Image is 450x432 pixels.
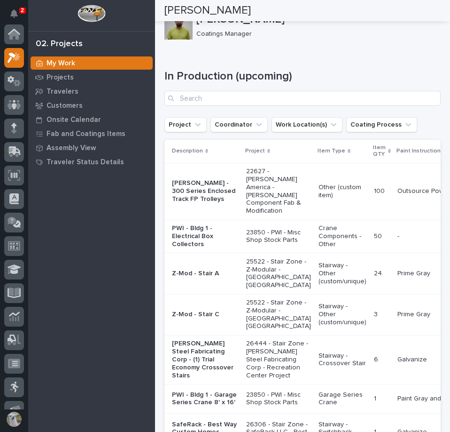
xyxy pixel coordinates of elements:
p: Stairway - Other (custom/unique) [318,303,366,326]
p: Traveler Status Details [47,158,124,167]
a: Traveler Status Details [28,155,155,169]
p: 25522 - Stair Zone - Z-Modular - [GEOGRAPHIC_DATA] [GEOGRAPHIC_DATA] [246,258,311,289]
p: Stairway - Other (custom/unique) [318,262,366,285]
a: My Work [28,56,155,70]
h1: In Production (upcoming) [164,70,441,83]
p: Garage Series Crane [318,391,366,407]
p: Fab and Coatings Items [47,130,125,138]
button: Coating Process [346,117,417,132]
p: Z-Mod - Stair A [172,270,239,278]
p: Prime Gray [397,309,432,319]
button: Work Location(s) [272,117,342,132]
p: 1 [374,393,378,403]
button: Project [164,117,207,132]
p: Galvanize [397,354,429,364]
p: Onsite Calendar [47,116,101,124]
p: Z-Mod - Stair C [172,311,239,319]
p: - [397,231,401,240]
p: Travelers [47,88,78,96]
button: users-avatar [4,409,24,429]
p: 2 [21,7,24,14]
h2: [PERSON_NAME] [164,4,251,17]
p: Item QTY [373,143,386,160]
div: 02. Projects [36,39,83,49]
p: Customers [47,102,83,110]
p: PWI - Bldg 1 - Garage Series Crane 8' x 16' [172,391,239,407]
p: Projects [47,73,74,82]
button: Notifications [4,4,24,24]
p: 22627 - [PERSON_NAME] America - [PERSON_NAME] Component Fab & Modification [246,168,311,215]
p: [PERSON_NAME] - 300 Series Enclosed Track FP Trolleys [172,179,239,203]
p: [PERSON_NAME] Steel Fabricating Corp - (1) Trial Economy Crossover Stairs [172,340,239,379]
p: My Work [47,59,75,68]
p: 3 [374,309,380,319]
p: Assembly View [47,144,96,152]
p: 26444 - Stair Zone - [PERSON_NAME] Steel Fabricating Corp - Recreation Center Project [246,340,311,379]
p: Crane Components - Other [318,224,366,248]
p: 6 [374,354,380,364]
a: Customers [28,98,155,112]
input: Search [164,91,441,106]
p: Paint Instructions [396,146,443,156]
button: Coordinator [210,117,268,132]
p: Coatings Manager [196,30,433,38]
p: 50 [374,231,384,240]
p: Item Type [318,146,345,156]
img: Workspace Logo [78,5,105,22]
p: Project [245,146,265,156]
a: Projects [28,70,155,84]
a: Travelers [28,84,155,98]
p: 25522 - Stair Zone - Z-Modular - [GEOGRAPHIC_DATA] [GEOGRAPHIC_DATA] [246,299,311,330]
a: Assembly View [28,141,155,155]
p: 23850 - PWI - Misc Shop Stock Parts [246,391,311,407]
p: 23850 - PWI - Misc Shop Stock Parts [246,229,311,245]
p: Stairway - Crossover Stair [318,352,366,368]
p: 100 [374,185,387,195]
p: Other (custom item) [318,184,366,200]
p: PWI - Bldg 1 - Electrical Box Collectors [172,224,239,248]
a: Fab and Coatings Items [28,127,155,141]
p: Description [172,146,203,156]
p: 24 [374,268,384,278]
div: Notifications2 [12,9,24,24]
p: Prime Gray [397,268,432,278]
a: Onsite Calendar [28,112,155,127]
